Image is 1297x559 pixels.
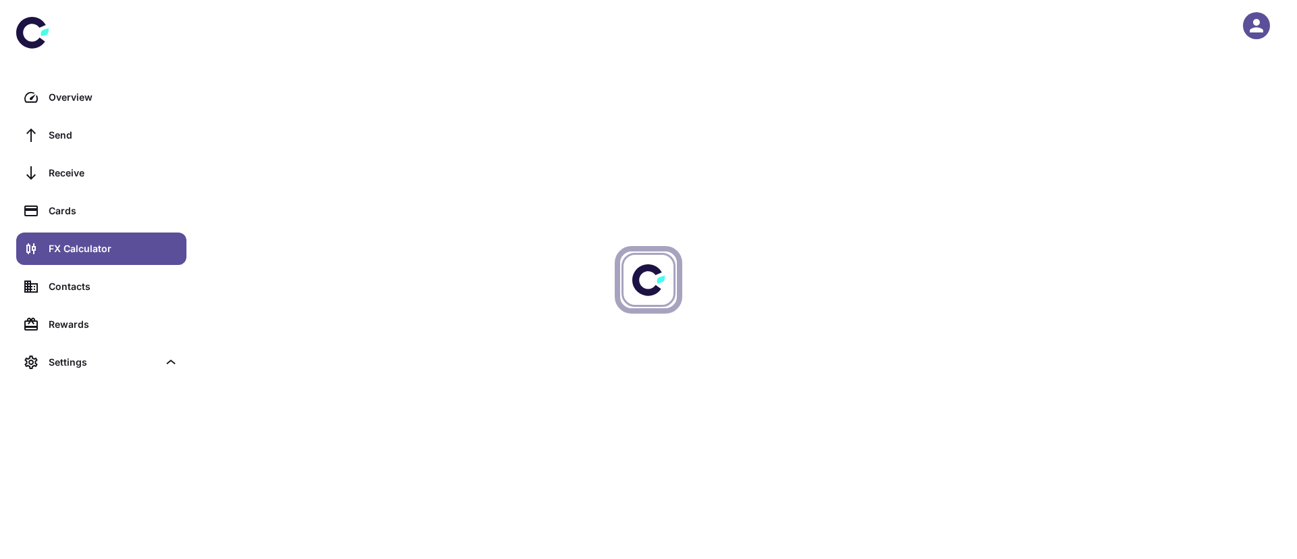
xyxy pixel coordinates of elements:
div: Cards [49,203,178,218]
a: Rewards [16,308,186,341]
div: Send [49,128,178,143]
a: Send [16,119,186,151]
a: Receive [16,157,186,189]
div: Settings [16,346,186,379]
div: Rewards [49,317,178,332]
a: FX Calculator [16,233,186,265]
div: FX Calculator [49,241,178,256]
div: Settings [49,355,158,370]
div: Overview [49,90,178,105]
a: Cards [16,195,186,227]
a: Contacts [16,270,186,303]
div: Receive [49,166,178,180]
a: Overview [16,81,186,114]
div: Contacts [49,279,178,294]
